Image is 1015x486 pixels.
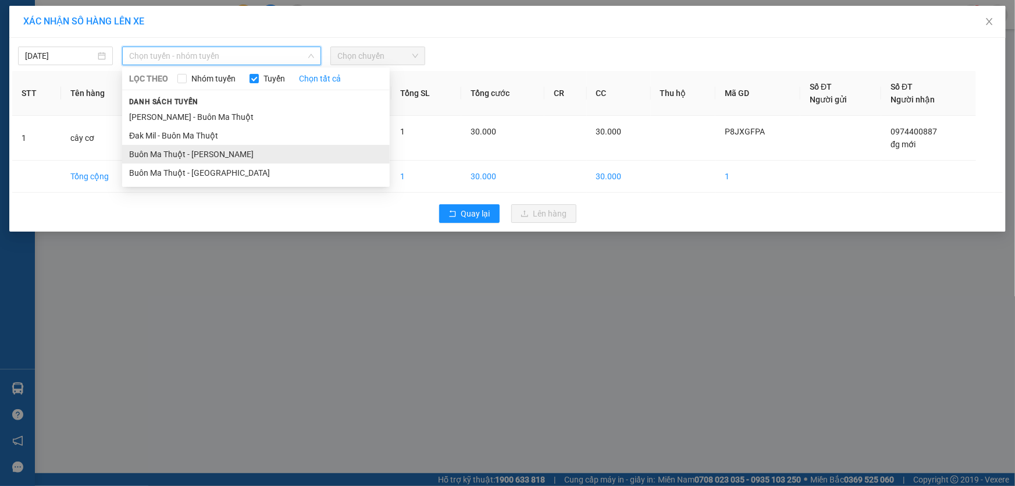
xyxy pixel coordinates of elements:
[587,161,651,193] td: 30.000
[596,127,622,136] span: 30.000
[891,82,913,91] span: Số ĐT
[187,72,240,85] span: Nhóm tuyến
[401,127,405,136] span: 1
[651,71,716,116] th: Thu hộ
[810,95,847,104] span: Người gửi
[891,140,916,149] span: đg mới
[461,71,544,116] th: Tổng cước
[308,52,315,59] span: down
[544,71,586,116] th: CR
[891,95,935,104] span: Người nhận
[391,71,461,116] th: Tổng SL
[725,127,765,136] span: P8JXGFPA
[461,207,490,220] span: Quay lại
[891,127,937,136] span: 0974400887
[122,126,390,145] li: Đak Mil - Buôn Ma Thuột
[129,72,168,85] span: LỌC THEO
[259,72,290,85] span: Tuyến
[61,71,144,116] th: Tên hàng
[715,161,800,193] td: 1
[511,204,576,223] button: uploadLên hàng
[587,71,651,116] th: CC
[61,161,144,193] td: Tổng cộng
[122,108,390,126] li: [PERSON_NAME] - Buôn Ma Thuột
[973,6,1006,38] button: Close
[471,127,496,136] span: 30.000
[12,71,61,116] th: STT
[122,164,390,182] li: Buôn Ma Thuột - [GEOGRAPHIC_DATA]
[129,47,314,65] span: Chọn tuyến - nhóm tuyến
[810,82,832,91] span: Số ĐT
[299,72,341,85] a: Chọn tất cả
[461,161,544,193] td: 30.000
[122,145,390,164] li: Buôn Ma Thuột - [PERSON_NAME]
[122,97,205,107] span: Danh sách tuyến
[61,116,144,161] td: cây cơ
[715,71,800,116] th: Mã GD
[25,49,95,62] input: 13/09/2025
[391,161,461,193] td: 1
[12,116,61,161] td: 1
[985,17,994,26] span: close
[448,210,457,219] span: rollback
[337,47,418,65] span: Chọn chuyến
[439,204,500,223] button: rollbackQuay lại
[23,16,144,27] span: XÁC NHẬN SỐ HÀNG LÊN XE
